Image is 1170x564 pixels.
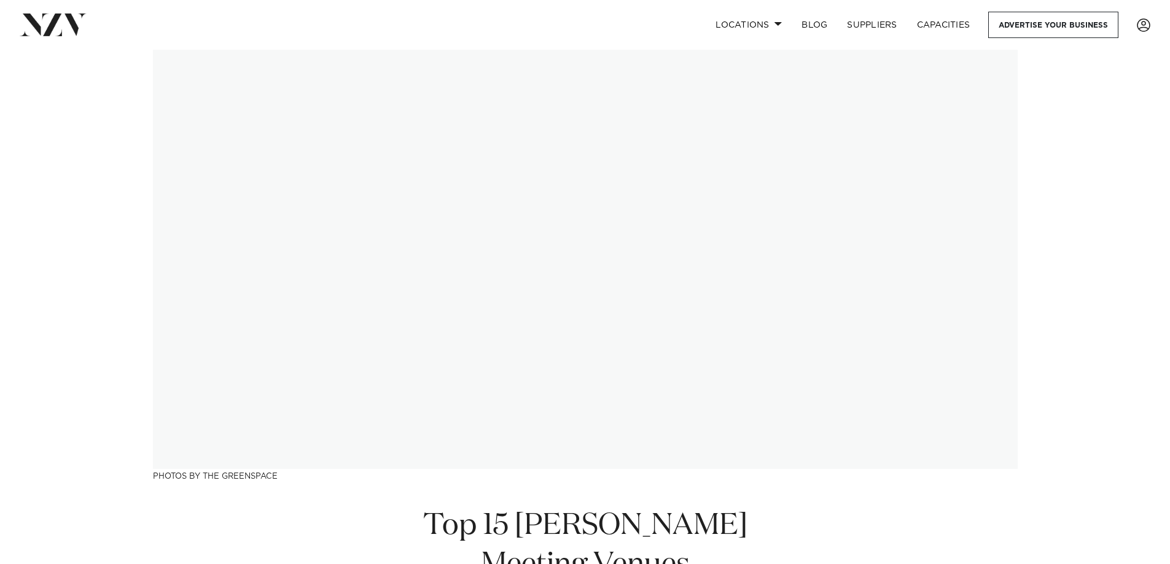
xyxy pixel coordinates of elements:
[153,469,1018,482] h3: Photos by The Greenspace
[706,12,792,38] a: Locations
[837,12,907,38] a: SUPPLIERS
[792,12,837,38] a: BLOG
[20,14,87,36] img: nzv-logo.png
[988,12,1118,38] a: Advertise your business
[907,12,980,38] a: Capacities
